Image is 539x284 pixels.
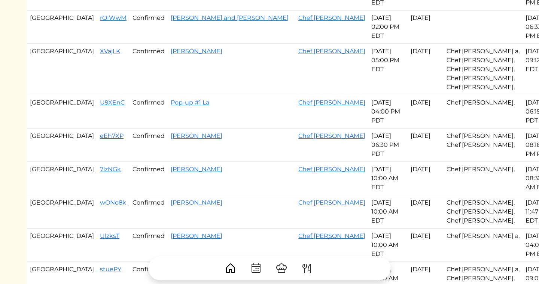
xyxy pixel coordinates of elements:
a: Chef [PERSON_NAME] [298,99,365,106]
td: [GEOGRAPHIC_DATA] [27,162,97,195]
td: [DATE] [408,195,444,229]
a: U9XEnC [100,99,125,106]
a: wONo8k [100,199,126,206]
a: Chef [PERSON_NAME] [298,232,365,239]
a: eEh7XP [100,132,124,139]
td: [GEOGRAPHIC_DATA] [27,229,97,262]
td: [DATE] [408,10,444,44]
a: [PERSON_NAME] [171,132,222,139]
td: [DATE] 04:00 PM PDT [368,95,408,129]
td: Chef [PERSON_NAME], [444,95,523,129]
td: [DATE] [408,162,444,195]
a: Chef [PERSON_NAME] [298,132,365,139]
a: 7lzNGk [100,166,121,173]
td: [GEOGRAPHIC_DATA] [27,95,97,129]
a: Chef [PERSON_NAME] [298,166,365,173]
td: [DATE] 06:30 PM PDT [368,129,408,162]
td: Chef [PERSON_NAME] a, [444,229,523,262]
td: [DATE] [408,95,444,129]
a: Pop-up #1 La [171,99,209,106]
td: Confirmed [130,229,168,262]
img: ChefHat-a374fb509e4f37eb0702ca99f5f64f3b6956810f32a249b33092029f8484b388.svg [275,262,287,274]
td: [DATE] [408,129,444,162]
td: [GEOGRAPHIC_DATA] [27,10,97,44]
img: CalendarDots-5bcf9d9080389f2a281d69619e1c85352834be518fbc73d9501aef674afc0d57.svg [250,262,262,274]
td: Chef [PERSON_NAME] a, Chef [PERSON_NAME], Chef [PERSON_NAME], Chef [PERSON_NAME], Chef [PERSON_NA... [444,44,523,95]
td: [GEOGRAPHIC_DATA] [27,44,97,95]
a: Chef [PERSON_NAME] [298,48,365,55]
td: Confirmed [130,195,168,229]
a: Chef [PERSON_NAME] [298,14,365,21]
a: UlzksT [100,232,119,239]
td: Confirmed [130,162,168,195]
td: Confirmed [130,44,168,95]
a: [PERSON_NAME] [171,199,222,206]
td: [GEOGRAPHIC_DATA] [27,195,97,229]
td: [DATE] [408,44,444,95]
td: [DATE] 10:00 AM EDT [368,229,408,262]
img: ForkKnife-55491504ffdb50bab0c1e09e7649658475375261d09fd45db06cec23bce548bf.svg [301,262,313,274]
td: Confirmed [130,95,168,129]
td: [GEOGRAPHIC_DATA] [27,129,97,162]
a: [PERSON_NAME] [171,166,222,173]
td: [DATE] 05:00 PM EDT [368,44,408,95]
a: [PERSON_NAME] and [PERSON_NAME] [171,14,289,21]
a: [PERSON_NAME] [171,232,222,239]
a: [PERSON_NAME] [171,48,222,55]
td: [DATE] 10:00 AM EDT [368,195,408,229]
a: Chef [PERSON_NAME] [298,199,365,206]
td: [DATE] 02:00 PM EDT [368,10,408,44]
td: Confirmed [130,129,168,162]
td: Chef [PERSON_NAME], [444,162,523,195]
td: Chef [PERSON_NAME], Chef [PERSON_NAME], [444,129,523,162]
img: House-9bf13187bcbb5817f509fe5e7408150f90897510c4275e13d0d5fca38e0b5951.svg [225,262,237,274]
a: rOIWwM [100,14,127,21]
td: [DATE] 10:00 AM EDT [368,162,408,195]
td: Confirmed [130,10,168,44]
a: XVajLK [100,48,120,55]
td: Chef [PERSON_NAME], Chef [PERSON_NAME], Chef [PERSON_NAME], [444,195,523,229]
td: [DATE] [408,229,444,262]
